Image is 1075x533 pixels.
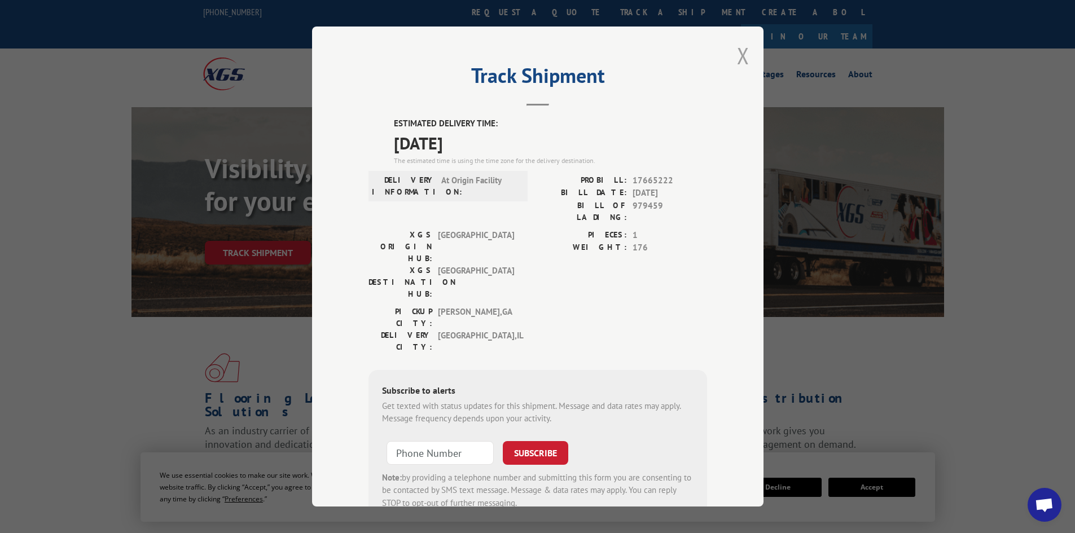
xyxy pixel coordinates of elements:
[441,174,517,198] span: At Origin Facility
[538,241,627,254] label: WEIGHT:
[382,400,694,425] div: Get texted with status updates for this shipment. Message and data rates may apply. Message frequ...
[368,68,707,89] h2: Track Shipment
[1028,488,1061,522] div: Open chat
[633,174,707,187] span: 17665222
[633,200,707,223] span: 979459
[438,329,514,353] span: [GEOGRAPHIC_DATA] , IL
[387,441,494,465] input: Phone Number
[633,241,707,254] span: 176
[368,329,432,353] label: DELIVERY CITY:
[382,472,694,510] div: by providing a telephone number and submitting this form you are consenting to be contacted by SM...
[368,306,432,329] label: PICKUP CITY:
[394,130,707,156] span: [DATE]
[538,229,627,242] label: PIECES:
[737,41,749,71] button: Close modal
[438,229,514,265] span: [GEOGRAPHIC_DATA]
[394,156,707,166] div: The estimated time is using the time zone for the delivery destination.
[538,174,627,187] label: PROBILL:
[503,441,568,465] button: SUBSCRIBE
[633,187,707,200] span: [DATE]
[372,174,436,198] label: DELIVERY INFORMATION:
[382,384,694,400] div: Subscribe to alerts
[368,265,432,300] label: XGS DESTINATION HUB:
[382,472,402,483] strong: Note:
[633,229,707,242] span: 1
[538,187,627,200] label: BILL DATE:
[438,306,514,329] span: [PERSON_NAME] , GA
[538,200,627,223] label: BILL OF LADING:
[438,265,514,300] span: [GEOGRAPHIC_DATA]
[394,117,707,130] label: ESTIMATED DELIVERY TIME:
[368,229,432,265] label: XGS ORIGIN HUB:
